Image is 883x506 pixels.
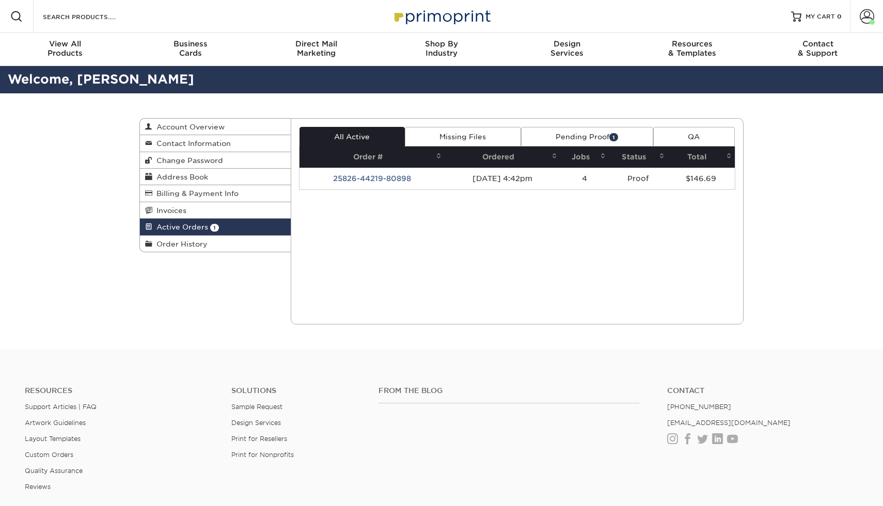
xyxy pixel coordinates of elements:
span: Address Book [152,173,208,181]
span: Shop By [379,39,504,48]
div: Products [3,39,128,58]
div: Industry [379,39,504,58]
span: 1 [210,224,219,232]
span: Active Orders [152,223,208,231]
span: Direct Mail [254,39,379,48]
a: Print for Nonprofits [231,451,294,459]
span: 1 [609,133,618,141]
a: Artwork Guidelines [25,419,86,427]
td: [DATE] 4:42pm [445,168,560,189]
a: Contact& Support [755,33,880,66]
a: Support Articles | FAQ [25,403,97,411]
th: Order # [299,146,445,168]
div: & Support [755,39,880,58]
a: Design Services [231,419,281,427]
a: Quality Assurance [25,467,83,475]
a: Sample Request [231,403,282,411]
a: Contact [667,386,858,395]
th: Ordered [445,146,560,168]
a: Missing Files [405,127,521,146]
div: Cards [128,39,254,58]
a: Active Orders 1 [140,219,291,235]
a: Billing & Payment Info [140,185,291,202]
span: Design [504,39,629,48]
input: SEARCH PRODUCTS..... [42,10,143,23]
a: Direct MailMarketing [254,33,379,66]
a: Invoices [140,202,291,219]
a: Pending Proof1 [521,127,653,146]
span: Billing & Payment Info [152,189,239,198]
a: Layout Templates [25,435,81,443]
span: MY CART [806,12,835,21]
h4: From the Blog [379,386,639,395]
span: 0 [837,13,842,20]
a: Reviews [25,483,51,491]
td: 4 [560,168,609,189]
span: Business [128,39,254,48]
a: QA [653,127,735,146]
a: [EMAIL_ADDRESS][DOMAIN_NAME] [667,419,791,427]
th: Status [609,146,668,168]
a: All Active [299,127,405,146]
span: Change Password [152,156,223,165]
a: DesignServices [504,33,629,66]
span: Contact Information [152,139,231,148]
a: Custom Orders [25,451,73,459]
td: $146.69 [668,168,735,189]
span: Order History [152,240,208,248]
a: Account Overview [140,119,291,135]
a: Change Password [140,152,291,169]
span: Resources [629,39,755,48]
th: Total [668,146,735,168]
a: BusinessCards [128,33,254,66]
span: View All [3,39,128,48]
h4: Solutions [231,386,363,395]
a: Resources& Templates [629,33,755,66]
span: Account Overview [152,123,225,131]
a: [PHONE_NUMBER] [667,403,731,411]
div: Services [504,39,629,58]
img: Primoprint [390,5,493,27]
h4: Resources [25,386,216,395]
td: 25826-44219-80898 [299,168,445,189]
div: & Templates [629,39,755,58]
a: Contact Information [140,135,291,152]
th: Jobs [560,146,609,168]
a: Print for Resellers [231,435,287,443]
span: Invoices [152,206,186,215]
div: Marketing [254,39,379,58]
a: Address Book [140,169,291,185]
td: Proof [609,168,668,189]
a: Shop ByIndustry [379,33,504,66]
a: View AllProducts [3,33,128,66]
a: Order History [140,236,291,252]
span: Contact [755,39,880,48]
